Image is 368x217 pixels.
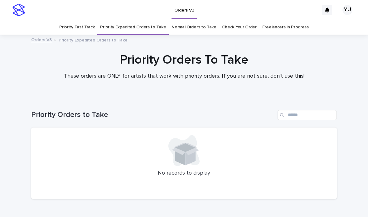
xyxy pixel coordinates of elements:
[100,20,166,35] a: Priority Expedited Orders to Take
[59,73,309,80] p: These orders are ONLY for artists that work with priority orders. If you are not sure, don't use ...
[59,20,94,35] a: Priority Fast Track
[31,36,52,43] a: Orders V3
[31,52,337,67] h1: Priority Orders To Take
[12,4,25,16] img: stacker-logo-s-only.png
[262,20,309,35] a: Freelancers in Progress
[31,110,275,119] h1: Priority Orders to Take
[172,20,216,35] a: Normal Orders to Take
[39,170,329,177] p: No records to display
[278,110,337,120] input: Search
[222,20,257,35] a: Check Your Order
[342,5,352,15] div: YU
[59,36,128,43] p: Priority Expedited Orders to Take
